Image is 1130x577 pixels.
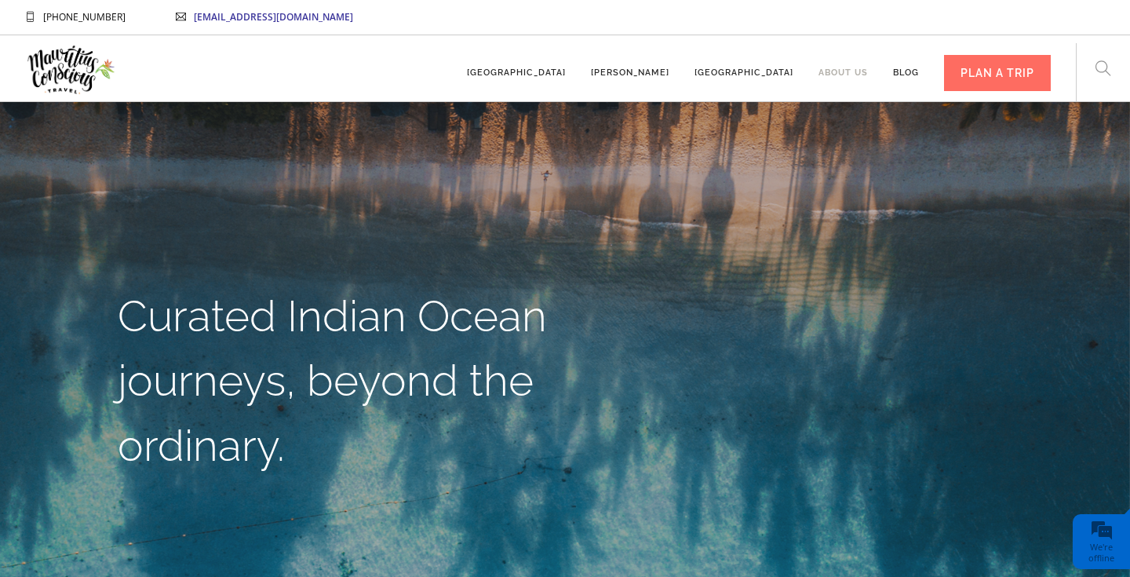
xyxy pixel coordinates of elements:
div: PLAN A TRIP [944,55,1051,91]
a: [EMAIL_ADDRESS][DOMAIN_NAME] [194,10,353,24]
a: [GEOGRAPHIC_DATA] [467,44,566,87]
a: About us [818,44,868,87]
a: PLAN A TRIP [944,44,1051,87]
a: Blog [893,44,919,87]
img: Mauritius Conscious Travel [25,40,117,99]
h1: Curated Indian Ocean journeys, beyond the ordinary. [118,284,553,479]
div: We're offline [1077,542,1126,564]
span: [PHONE_NUMBER] [43,10,126,24]
a: [PERSON_NAME] [591,44,669,87]
a: [GEOGRAPHIC_DATA] [694,44,793,87]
